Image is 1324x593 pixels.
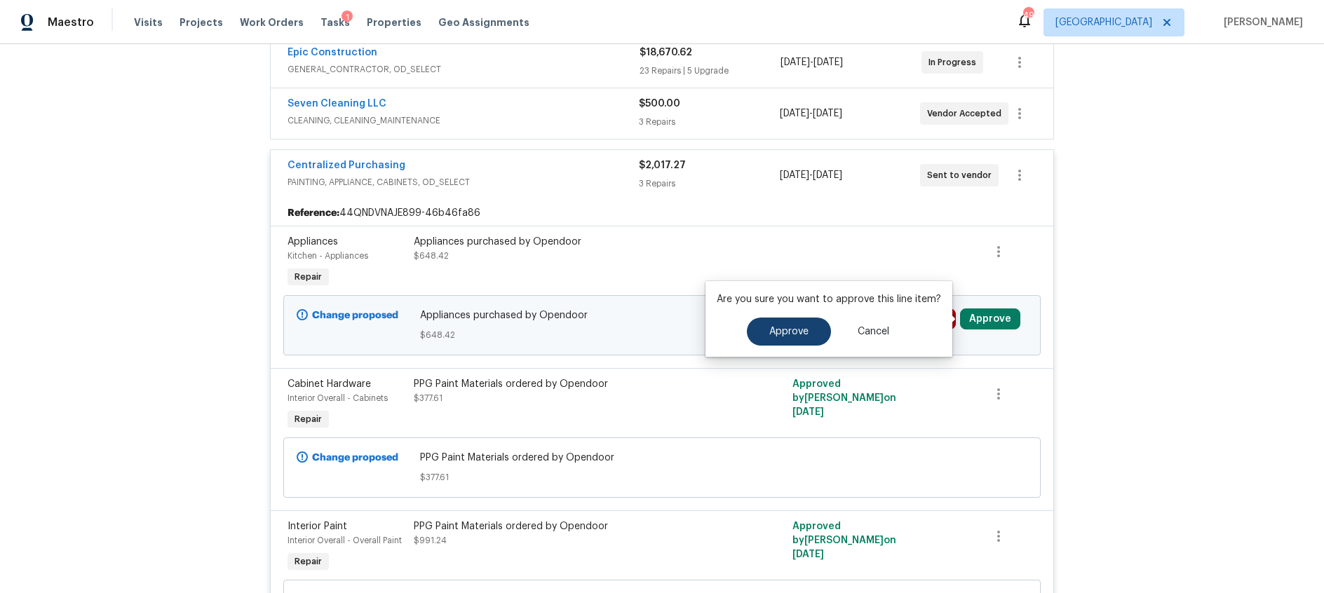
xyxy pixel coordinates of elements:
[747,318,831,346] button: Approve
[180,15,223,29] span: Projects
[813,170,842,180] span: [DATE]
[414,536,447,545] span: $991.24
[414,519,721,533] div: PPG Paint Materials ordered by Opendoor
[639,161,686,170] span: $2,017.27
[780,168,842,182] span: -
[1023,8,1033,22] div: 49
[420,328,905,342] span: $648.42
[835,318,912,346] button: Cancel
[288,206,339,220] b: Reference:
[927,107,1007,121] span: Vendor Accepted
[639,99,680,109] span: $500.00
[367,15,421,29] span: Properties
[780,170,809,180] span: [DATE]
[420,451,905,465] span: PPG Paint Materials ordered by Opendoor
[320,18,350,27] span: Tasks
[928,55,982,69] span: In Progress
[640,64,781,78] div: 23 Repairs | 5 Upgrade
[781,57,810,67] span: [DATE]
[342,11,353,25] div: 1
[792,407,824,417] span: [DATE]
[288,379,371,389] span: Cabinet Hardware
[960,308,1020,329] button: Approve
[289,270,327,284] span: Repair
[780,109,809,118] span: [DATE]
[813,109,842,118] span: [DATE]
[769,327,809,337] span: Approve
[288,62,640,76] span: GENERAL_CONTRACTOR, OD_SELECT
[288,48,377,57] a: Epic Construction
[312,453,398,463] b: Change proposed
[792,379,896,417] span: Approved by [PERSON_NAME] on
[289,554,327,568] span: Repair
[288,114,639,128] span: CLEANING, CLEANING_MAINTENANCE
[414,377,721,391] div: PPG Paint Materials ordered by Opendoor
[792,550,824,559] span: [DATE]
[858,327,889,337] span: Cancel
[927,168,997,182] span: Sent to vendor
[1218,15,1303,29] span: [PERSON_NAME]
[288,237,338,247] span: Appliances
[288,536,402,545] span: Interior Overall - Overall Paint
[288,252,368,260] span: Kitchen - Appliances
[288,394,388,402] span: Interior Overall - Cabinets
[414,394,443,402] span: $377.61
[134,15,163,29] span: Visits
[420,308,905,322] span: Appliances purchased by Opendoor
[288,522,347,531] span: Interior Paint
[240,15,304,29] span: Work Orders
[781,55,843,69] span: -
[780,107,842,121] span: -
[414,235,721,249] div: Appliances purchased by Opendoor
[717,292,941,306] p: Are you sure you want to approve this line item?
[640,48,692,57] span: $18,670.62
[1055,15,1152,29] span: [GEOGRAPHIC_DATA]
[639,177,779,191] div: 3 Repairs
[438,15,529,29] span: Geo Assignments
[288,161,405,170] a: Centralized Purchasing
[288,175,639,189] span: PAINTING, APPLIANCE, CABINETS, OD_SELECT
[639,115,779,129] div: 3 Repairs
[420,470,905,484] span: $377.61
[271,200,1053,226] div: 44QNDVNAJE899-46b46fa86
[813,57,843,67] span: [DATE]
[288,99,386,109] a: Seven Cleaning LLC
[289,412,327,426] span: Repair
[48,15,94,29] span: Maestro
[414,252,449,260] span: $648.42
[792,522,896,559] span: Approved by [PERSON_NAME] on
[312,311,398,320] b: Change proposed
